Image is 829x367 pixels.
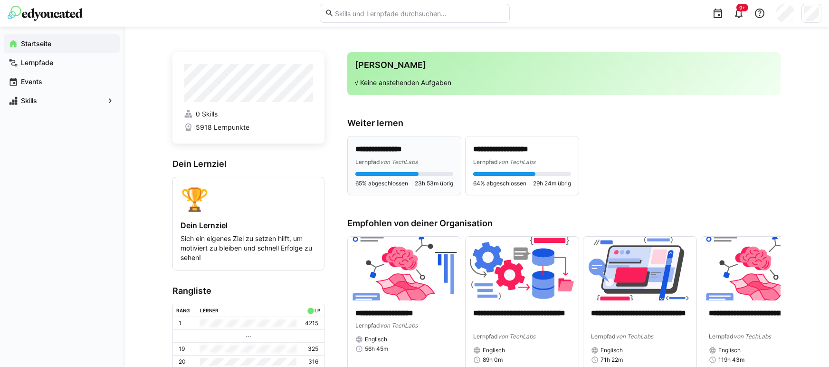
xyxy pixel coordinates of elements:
[473,158,498,165] span: Lernpfad
[308,358,318,366] p: 316
[600,356,623,364] span: 71h 22m
[466,237,579,300] img: image
[172,159,324,169] h3: Dein Lernziel
[200,308,219,313] div: Lerner
[591,333,616,340] span: Lernpfad
[483,356,503,364] span: 89h 0m
[365,336,387,343] span: Englisch
[365,345,388,353] span: 56h 45m
[355,158,380,165] span: Lernpfad
[334,9,504,18] input: Skills und Lernpfade durchsuchen…
[718,347,741,354] span: Englisch
[196,109,218,119] span: 0 Skills
[305,319,318,327] p: 4215
[498,333,535,340] span: von TechLabs
[179,358,186,366] p: 20
[196,123,249,132] span: 5918 Lernpunkte
[176,308,190,313] div: Rang
[734,333,771,340] span: von TechLabs
[483,347,505,354] span: Englisch
[718,356,744,364] span: 119h 43m
[355,322,380,329] span: Lernpfad
[380,158,418,165] span: von TechLabs
[355,78,773,87] p: √ Keine anstehenden Aufgaben
[314,308,320,313] div: LP
[308,345,318,353] p: 325
[709,333,734,340] span: Lernpfad
[473,333,498,340] span: Lernpfad
[347,118,781,128] h3: Weiter lernen
[739,5,745,10] span: 9+
[181,221,316,230] h4: Dein Lernziel
[348,237,461,300] img: image
[181,234,316,262] p: Sich ein eigenes Ziel zu setzen hilft, um motiviert zu bleiben und schnell Erfolge zu sehen!
[380,322,418,329] span: von TechLabs
[701,237,814,300] img: image
[172,286,324,296] h3: Rangliste
[415,180,453,187] span: 23h 53m übrig
[473,180,526,187] span: 64% abgeschlossen
[355,180,408,187] span: 65% abgeschlossen
[616,333,653,340] span: von TechLabs
[583,237,696,300] img: image
[498,158,535,165] span: von TechLabs
[347,218,781,229] h3: Empfohlen von deiner Organisation
[355,60,773,70] h3: [PERSON_NAME]
[600,347,623,354] span: Englisch
[184,109,313,119] a: 0 Skills
[179,319,181,327] p: 1
[181,185,316,213] div: 🏆
[533,180,571,187] span: 29h 24m übrig
[179,345,185,353] p: 19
